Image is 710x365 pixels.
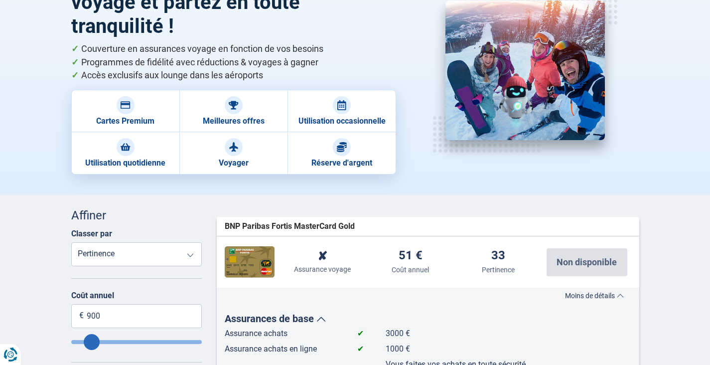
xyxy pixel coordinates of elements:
[287,90,396,132] a: Utilisation occasionnelle Utilisation occasionnelle
[229,100,239,110] img: Meilleures offres
[225,328,342,344] td: Assurance achats
[399,249,423,263] div: 51 €
[558,292,631,300] button: Moins de détails
[179,90,287,132] a: Meilleures offres Meilleures offres
[229,142,239,152] img: Voyager
[71,291,202,300] label: Coût annuel
[71,207,202,224] div: Affiner
[71,56,397,69] li: Programmes de fidélité avec réductions & voyages à gagner
[491,249,505,263] div: 33
[294,264,351,274] div: Assurance voyage
[342,344,386,359] td: ✔
[392,265,429,275] div: Coût annuel
[121,142,131,152] img: Utilisation quotidienne
[337,100,347,110] img: Utilisation occasionnelle
[565,292,624,299] span: Moins de détails
[386,328,532,344] td: 3000 €
[386,344,532,359] td: 1000 €
[71,229,112,238] label: Classer par
[71,132,179,174] a: Utilisation quotidienne Utilisation quotidienne
[482,265,515,275] div: Pertinence
[445,0,605,140] img: Voyager
[225,221,355,232] span: BNP Paribas Fortis MasterCard Gold
[71,90,179,132] a: Cartes Premium Cartes Premium
[337,142,347,152] img: Réserve d'argent
[287,132,396,174] a: Réserve d'argent Réserve d'argent
[557,258,617,267] span: Non disponible
[225,246,275,278] img: BNP Paribas Fortis
[71,69,397,82] li: Accès exclusifs aux lounge dans les aéroports
[225,312,532,326] div: Assurances de base
[71,42,397,56] li: Couverture en assurances voyage en fonction de vos besoins
[317,250,327,262] div: ✘
[79,310,84,322] span: €
[71,340,202,344] input: Annualfee
[547,248,627,276] button: Non disponible
[342,328,386,344] td: ✔
[179,132,287,174] a: Voyager Voyager
[121,100,131,110] img: Cartes Premium
[225,344,342,359] td: Assurance achats en ligne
